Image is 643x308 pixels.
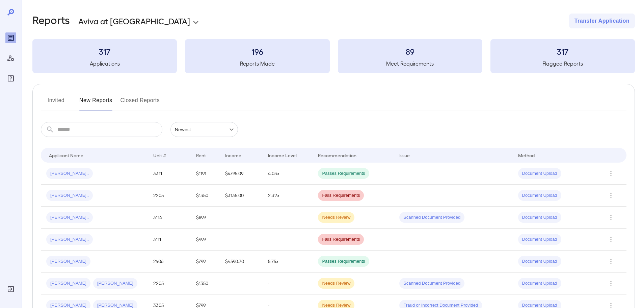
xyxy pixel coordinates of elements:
h3: 89 [338,46,482,57]
span: Document Upload [518,258,561,265]
td: $1191 [191,163,220,185]
td: 2205 [148,185,191,207]
div: FAQ [5,73,16,84]
summary: 317Applications196Reports Made89Meet Requirements317Flagged Reports [32,39,635,73]
p: Aviva at [GEOGRAPHIC_DATA] [78,16,190,26]
td: $799 [191,251,220,273]
div: Manage Users [5,53,16,64]
h5: Flagged Reports [490,60,635,68]
span: Scanned Document Provided [399,280,464,287]
td: $1350 [191,273,220,294]
div: Unit # [153,151,166,159]
h3: 317 [32,46,177,57]
span: Document Upload [518,192,561,199]
span: [PERSON_NAME] [93,280,137,287]
span: Needs Review [318,214,354,221]
button: New Reports [79,95,112,111]
span: Fails Requirements [318,192,364,199]
div: Rent [196,151,207,159]
span: Needs Review [318,280,354,287]
h3: 196 [185,46,329,57]
button: Row Actions [606,234,616,245]
span: Document Upload [518,170,561,177]
td: 2.32x [263,185,313,207]
button: Row Actions [606,212,616,223]
td: 2205 [148,273,191,294]
span: Fails Requirements [318,236,364,243]
div: Newest [170,122,238,137]
td: 3311 [148,163,191,185]
button: Invited [41,95,71,111]
div: Income [225,151,241,159]
button: Row Actions [606,256,616,267]
td: $4590.70 [220,251,263,273]
h5: Applications [32,60,177,68]
button: Closed Reports [120,95,160,111]
div: Method [518,151,535,159]
span: Passes Requirements [318,258,369,265]
div: Applicant Name [49,151,83,159]
div: Reports [5,32,16,43]
span: Document Upload [518,236,561,243]
span: [PERSON_NAME] [46,280,90,287]
td: 4.03x [263,163,313,185]
span: Document Upload [518,280,561,287]
td: 5.75x [263,251,313,273]
h3: 317 [490,46,635,57]
td: $899 [191,207,220,229]
td: - [263,229,313,251]
span: Document Upload [518,214,561,221]
span: [PERSON_NAME].. [46,214,93,221]
span: Scanned Document Provided [399,214,464,221]
span: [PERSON_NAME].. [46,192,93,199]
td: $1350 [191,185,220,207]
td: $3135.00 [220,185,263,207]
td: $999 [191,229,220,251]
div: Issue [399,151,410,159]
td: $4795.09 [220,163,263,185]
td: - [263,273,313,294]
span: [PERSON_NAME].. [46,170,93,177]
div: Log Out [5,284,16,294]
h5: Reports Made [185,60,329,68]
span: [PERSON_NAME] [46,258,90,265]
td: 2406 [148,251,191,273]
div: Income Level [268,151,297,159]
td: 3111 [148,229,191,251]
button: Row Actions [606,278,616,289]
td: - [263,207,313,229]
div: Recommendation [318,151,356,159]
h2: Reports [32,14,70,28]
button: Row Actions [606,168,616,179]
button: Transfer Application [569,14,635,28]
span: [PERSON_NAME].. [46,236,93,243]
td: 3114 [148,207,191,229]
span: Passes Requirements [318,170,369,177]
h5: Meet Requirements [338,60,482,68]
button: Row Actions [606,190,616,201]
